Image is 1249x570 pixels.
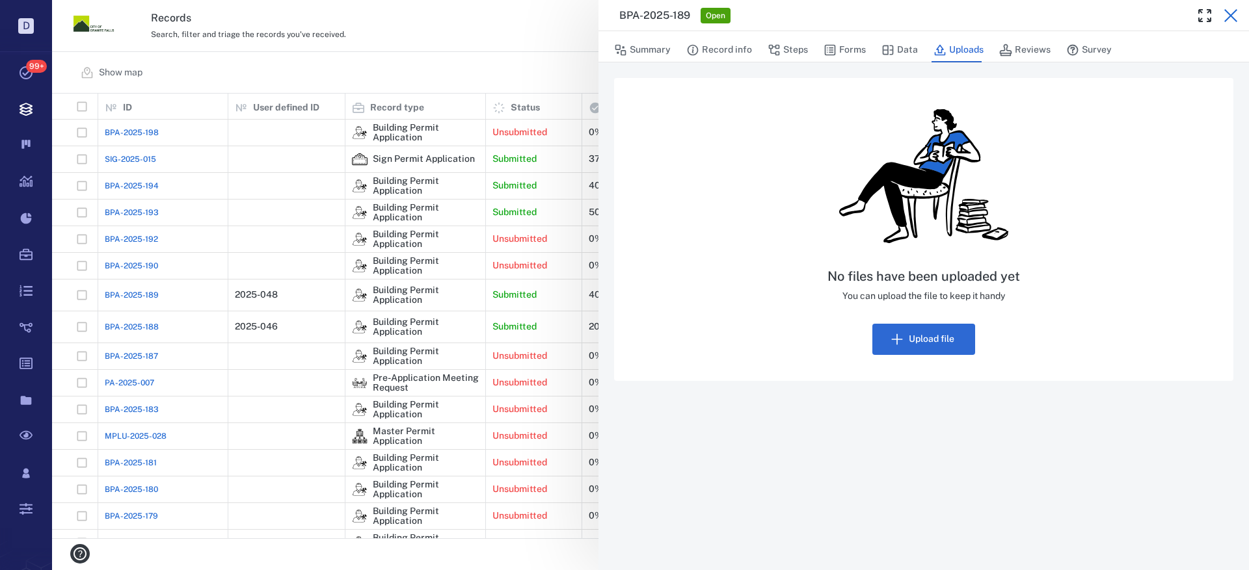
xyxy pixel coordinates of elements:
span: Open [703,10,728,21]
button: Uploads [933,38,984,62]
button: Toggle Fullscreen [1192,3,1218,29]
p: D [18,18,34,34]
h5: No files have been uploaded yet [827,268,1020,285]
button: Upload file [872,324,975,355]
p: You can upload the file to keep it handy [827,290,1020,303]
button: Survey [1066,38,1112,62]
span: Help [29,9,56,21]
button: Forms [824,38,866,62]
button: Record info [686,38,752,62]
button: Steps [768,38,808,62]
span: 99+ [26,60,47,73]
button: Data [881,38,918,62]
button: Reviews [999,38,1051,62]
h3: BPA-2025-189 [619,8,690,23]
button: Close [1218,3,1244,29]
button: Summary [614,38,671,62]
